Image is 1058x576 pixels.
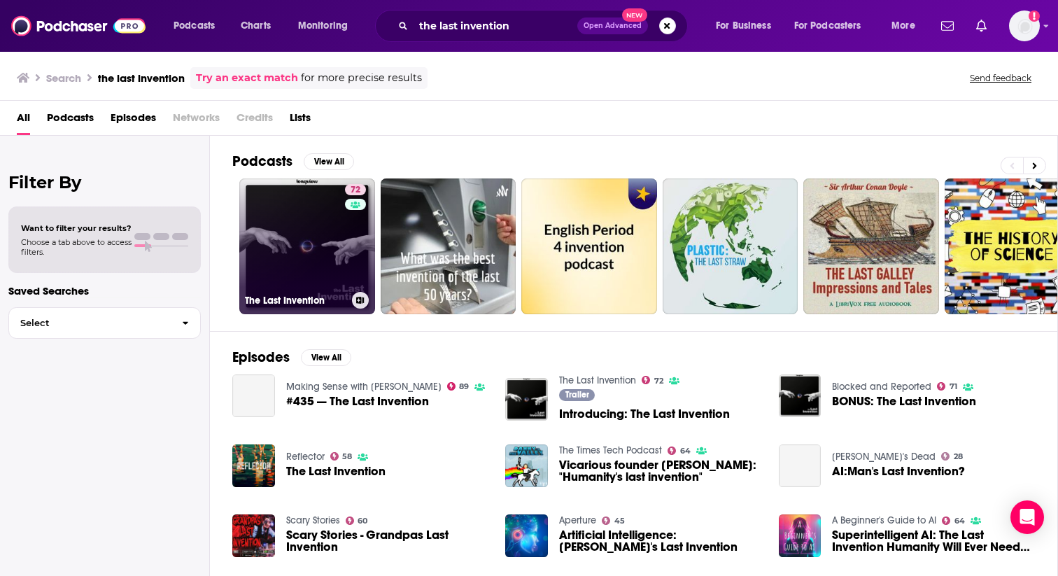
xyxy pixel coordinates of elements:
[936,14,959,38] a: Show notifications dropdown
[950,384,957,390] span: 71
[288,15,366,37] button: open menu
[505,514,548,557] a: Artificial Intelligence: Mankind's Last Invention
[941,452,963,461] a: 28
[174,16,215,36] span: Podcasts
[577,17,648,34] button: Open AdvancedNew
[21,237,132,257] span: Choose a tab above to access filters.
[559,459,762,483] a: Vicarious founder Scott Phoenix: "Humanity's last invention"
[232,444,275,487] img: The Last Invention
[832,395,976,407] a: BONUS: The Last Invention
[882,15,933,37] button: open menu
[47,106,94,135] a: Podcasts
[286,395,429,407] span: #435 — The Last Invention
[559,374,636,386] a: The Last Invention
[245,295,346,307] h3: The Last Invention
[358,518,367,524] span: 60
[954,454,963,460] span: 28
[1009,10,1040,41] button: Show profile menu
[351,183,360,197] span: 72
[342,454,352,460] span: 58
[232,514,275,557] img: Scary Stories - Grandpas Last Invention
[680,448,691,454] span: 64
[785,15,882,37] button: open menu
[642,376,663,384] a: 72
[304,153,354,170] button: View All
[559,514,596,526] a: Aperture
[414,15,577,37] input: Search podcasts, credits, & more...
[937,382,957,391] a: 71
[46,71,81,85] h3: Search
[459,384,469,390] span: 89
[832,465,965,477] a: AI:Man's Last Invention?
[565,391,589,399] span: Trailer
[706,15,789,37] button: open menu
[8,284,201,297] p: Saved Searches
[286,529,489,553] a: Scary Stories - Grandpas Last Invention
[111,106,156,135] a: Episodes
[286,465,386,477] a: The Last Invention
[241,16,271,36] span: Charts
[832,451,936,463] a: Nessie's Dead
[614,518,625,524] span: 45
[330,452,353,461] a: 58
[196,70,298,86] a: Try an exact match
[301,70,422,86] span: for more precise results
[286,451,325,463] a: Reflector
[559,408,730,420] a: Introducing: The Last Invention
[559,529,762,553] a: Artificial Intelligence: Mankind's Last Invention
[21,223,132,233] span: Want to filter your results?
[505,444,548,487] img: Vicarious founder Scott Phoenix: "Humanity's last invention"
[301,349,351,366] button: View All
[966,72,1036,84] button: Send feedback
[8,172,201,192] h2: Filter By
[505,378,548,421] img: Introducing: The Last Invention
[559,459,762,483] span: Vicarious founder [PERSON_NAME]: "Humanity's last invention"
[954,518,965,524] span: 64
[779,444,821,487] a: AI:Man's Last Invention?
[345,184,366,195] a: 72
[17,106,30,135] a: All
[794,16,861,36] span: For Podcasters
[1009,10,1040,41] span: Logged in as chris.harris
[1009,10,1040,41] img: User Profile
[559,529,762,553] span: Artificial Intelligence: [PERSON_NAME]'s Last Invention
[668,447,691,455] a: 64
[559,444,662,456] a: The Times Tech Podcast
[1010,500,1044,534] div: Open Intercom Messenger
[232,374,275,417] a: #435 — The Last Invention
[447,382,470,391] a: 89
[98,71,185,85] h3: the last invention
[779,374,821,417] img: BONUS: The Last Invention
[298,16,348,36] span: Monitoring
[832,381,931,393] a: Blocked and Reported
[602,517,625,525] a: 45
[286,514,340,526] a: Scary Stories
[232,349,290,366] h2: Episodes
[832,514,936,526] a: A Beginner's Guide to AI
[290,106,311,135] a: Lists
[164,15,233,37] button: open menu
[286,381,442,393] a: Making Sense with Sam Harris
[232,349,351,366] a: EpisodesView All
[622,8,647,22] span: New
[239,178,375,314] a: 72The Last Invention
[716,16,771,36] span: For Business
[891,16,915,36] span: More
[832,529,1035,553] a: Superintelligent AI: The Last Invention Humanity Will Ever Need To Make?
[232,153,292,170] h2: Podcasts
[654,378,663,384] span: 72
[971,14,992,38] a: Show notifications dropdown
